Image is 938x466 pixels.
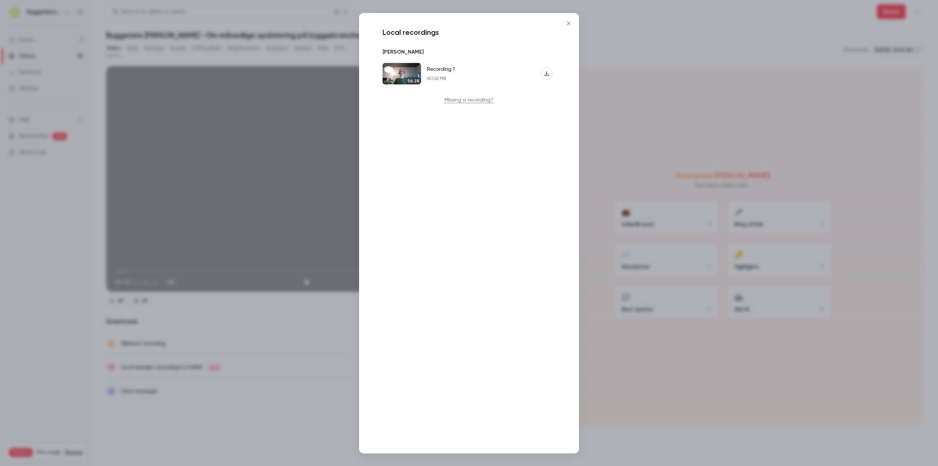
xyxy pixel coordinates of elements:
[427,66,455,73] div: Recording 1
[561,16,576,30] button: Close
[383,48,424,55] p: [PERSON_NAME]
[380,27,558,36] h2: Local recordings
[380,60,558,87] li: Recording 1
[383,63,421,84] img: Rasmus
[380,96,558,103] p: Missing a recording?
[406,77,421,84] div: 56:28
[427,76,455,82] div: 651.62 MB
